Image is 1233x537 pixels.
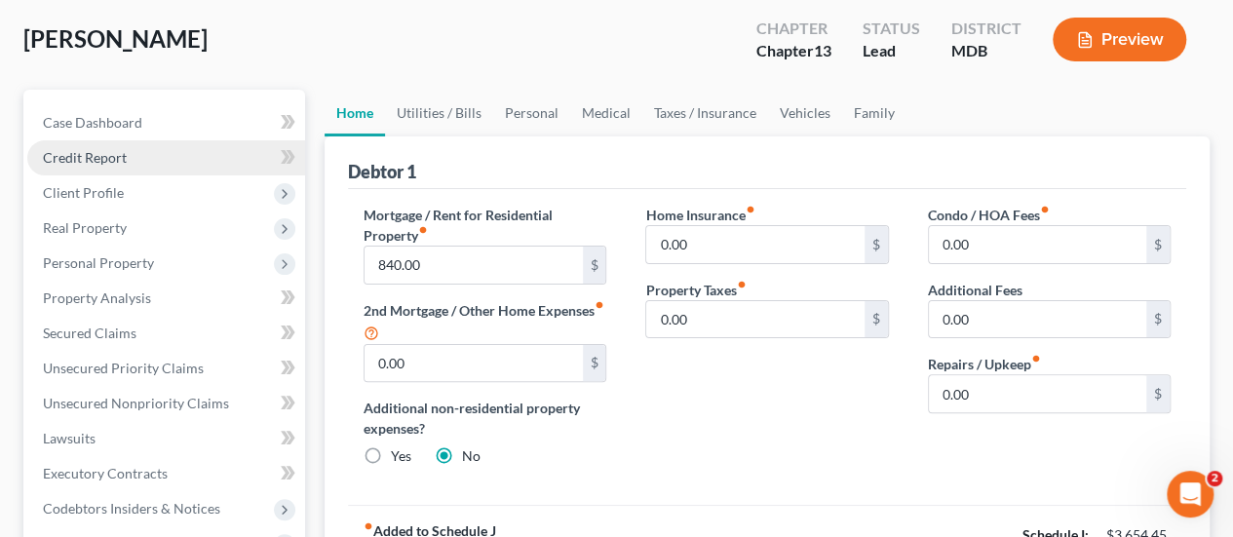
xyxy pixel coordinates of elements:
[43,114,142,131] span: Case Dashboard
[951,18,1021,40] div: District
[583,345,606,382] div: $
[364,205,606,246] label: Mortgage / Rent for Residential Property
[745,205,754,214] i: fiber_manual_record
[863,40,920,62] div: Lead
[493,90,570,136] a: Personal
[1146,301,1170,338] div: $
[27,105,305,140] a: Case Dashboard
[27,316,305,351] a: Secured Claims
[385,90,493,136] a: Utilities / Bills
[43,254,154,271] span: Personal Property
[43,219,127,236] span: Real Property
[27,386,305,421] a: Unsecured Nonpriority Claims
[43,149,127,166] span: Credit Report
[27,351,305,386] a: Unsecured Priority Claims
[43,465,168,481] span: Executory Contracts
[365,247,582,284] input: --
[462,446,481,466] label: No
[1146,226,1170,263] div: $
[43,430,96,446] span: Lawsuits
[756,40,831,62] div: Chapter
[1053,18,1186,61] button: Preview
[27,456,305,491] a: Executory Contracts
[43,289,151,306] span: Property Analysis
[43,395,229,411] span: Unsecured Nonpriority Claims
[1167,471,1214,518] iframe: Intercom live chat
[929,301,1146,338] input: --
[570,90,642,136] a: Medical
[928,354,1041,374] label: Repairs / Upkeep
[595,300,604,310] i: fiber_manual_record
[364,521,373,531] i: fiber_manual_record
[365,345,582,382] input: --
[27,140,305,175] a: Credit Report
[863,18,920,40] div: Status
[865,301,888,338] div: $
[646,226,864,263] input: --
[43,184,124,201] span: Client Profile
[642,90,768,136] a: Taxes / Insurance
[418,225,428,235] i: fiber_manual_record
[43,360,204,376] span: Unsecured Priority Claims
[23,24,208,53] span: [PERSON_NAME]
[1207,471,1222,486] span: 2
[646,301,864,338] input: --
[364,300,606,344] label: 2nd Mortgage / Other Home Expenses
[1031,354,1041,364] i: fiber_manual_record
[1146,375,1170,412] div: $
[391,446,411,466] label: Yes
[27,421,305,456] a: Lawsuits
[842,90,906,136] a: Family
[27,281,305,316] a: Property Analysis
[645,205,754,225] label: Home Insurance
[1040,205,1050,214] i: fiber_manual_record
[865,226,888,263] div: $
[583,247,606,284] div: $
[348,160,416,183] div: Debtor 1
[951,40,1021,62] div: MDB
[645,280,746,300] label: Property Taxes
[768,90,842,136] a: Vehicles
[325,90,385,136] a: Home
[929,226,1146,263] input: --
[928,280,1022,300] label: Additional Fees
[814,41,831,59] span: 13
[364,398,606,439] label: Additional non-residential property expenses?
[928,205,1050,225] label: Condo / HOA Fees
[43,325,136,341] span: Secured Claims
[43,500,220,517] span: Codebtors Insiders & Notices
[736,280,746,289] i: fiber_manual_record
[929,375,1146,412] input: --
[756,18,831,40] div: Chapter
